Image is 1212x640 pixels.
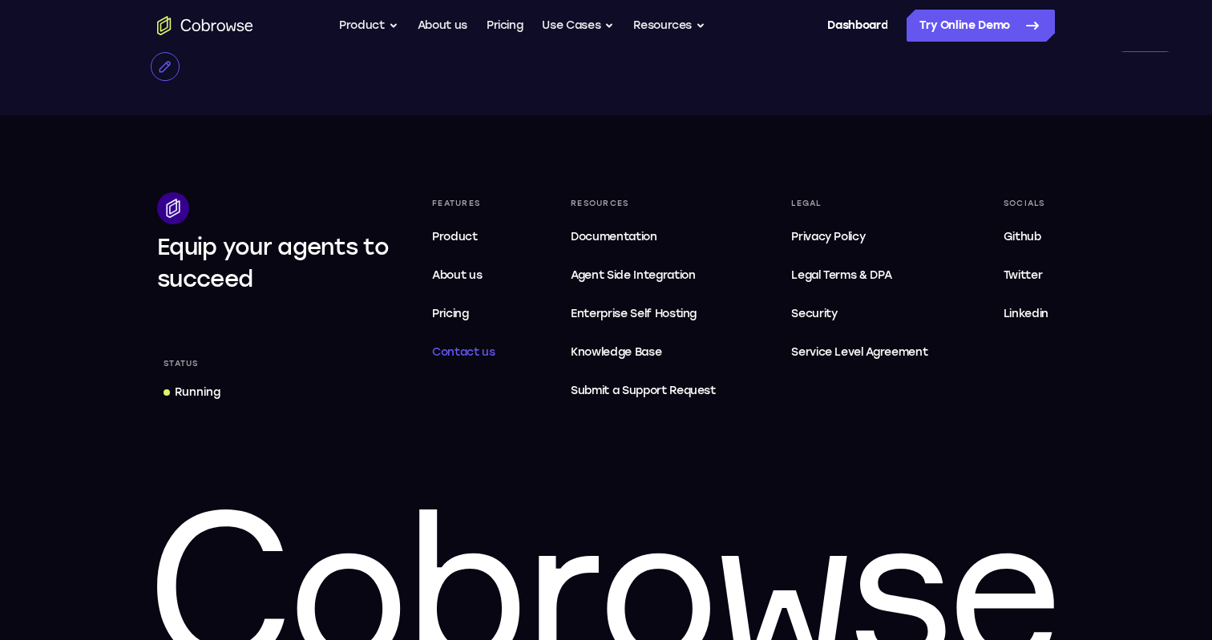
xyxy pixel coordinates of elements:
a: Security [785,298,934,330]
a: Service Level Agreement [785,336,934,368]
a: Github [997,221,1055,253]
div: Status [157,352,205,375]
a: Legal Terms & DPA [785,260,934,292]
span: Knowledge Base [571,345,661,359]
a: About us [418,10,467,42]
a: Enterprise Self Hosting [564,298,722,330]
a: Documentation [564,221,722,253]
a: Linkedin [997,298,1055,330]
a: Agent Side Integration [564,260,722,292]
span: Legal Terms & DPA [791,268,891,282]
a: Knowledge Base [564,336,722,368]
span: Privacy Policy [791,230,865,244]
span: Service Level Agreement [791,343,927,362]
a: Running [157,378,227,407]
span: Documentation [571,230,656,244]
span: Security [791,307,837,320]
span: About us [432,268,482,282]
span: Linkedin [1004,307,1048,320]
div: Running [175,384,220,401]
div: Features [426,192,502,215]
a: Twitter [997,260,1055,292]
a: Product [426,221,502,253]
span: Twitter [1004,268,1043,282]
div: Socials [997,192,1055,215]
span: Contact us [432,345,495,359]
a: About us [426,260,502,292]
span: Equip your agents to succeed [157,233,389,292]
div: Legal [785,192,934,215]
a: Go to the home page [157,16,253,35]
button: Product [339,10,398,42]
span: Enterprise Self Hosting [571,304,716,324]
a: Pricing [426,298,502,330]
button: Use Cases [542,10,614,42]
a: Dashboard [827,10,887,42]
span: Agent Side Integration [571,266,716,285]
a: Contact us [426,336,502,368]
a: Privacy Policy [785,221,934,253]
span: Product [432,230,478,244]
a: Try Online Demo [907,10,1055,42]
a: Pricing [487,10,523,42]
button: Resources [633,10,705,42]
span: Github [1004,230,1041,244]
span: Pricing [432,307,469,320]
a: Submit a Support Request [564,375,722,407]
div: Resources [564,192,722,215]
span: Submit a Support Request [571,381,716,401]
